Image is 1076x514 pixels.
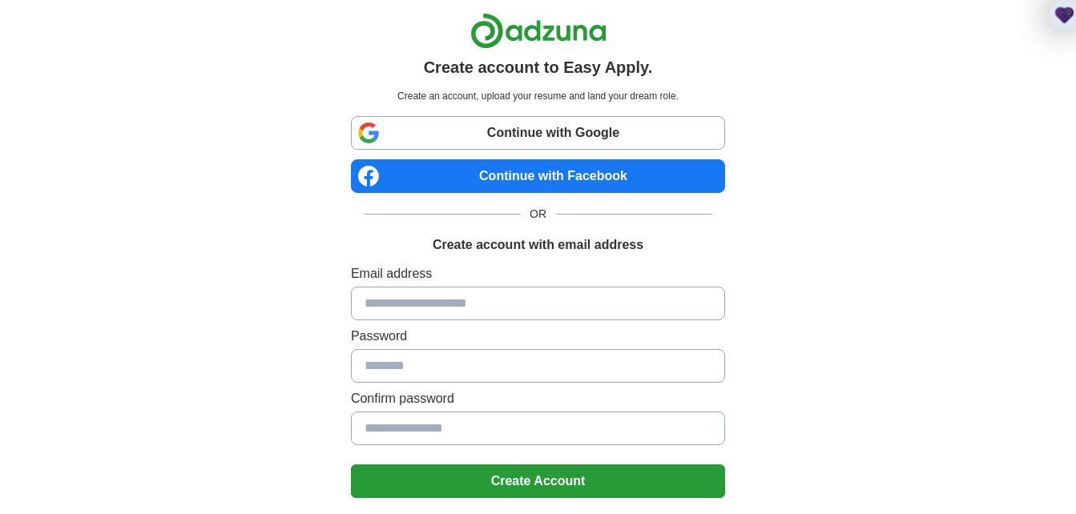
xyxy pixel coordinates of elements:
a: Continue with Google [351,116,725,150]
label: Password [351,327,725,346]
h1: Create account with email address [433,235,643,255]
label: Email address [351,264,725,283]
button: Create Account [351,464,725,498]
span: OR [520,206,556,223]
img: Adzuna logo [470,13,607,49]
label: Confirm password [351,389,725,408]
p: Create an account, upload your resume and land your dream role. [354,89,722,103]
h1: Create account to Easy Apply. [424,55,653,79]
a: Continue with Facebook [351,159,725,193]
